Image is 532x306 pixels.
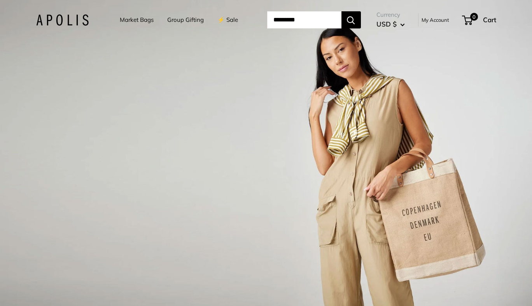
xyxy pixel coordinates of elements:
span: USD $ [376,20,397,28]
a: ⚡️ Sale [217,14,238,25]
a: Group Gifting [167,14,204,25]
img: Apolis [36,14,89,26]
span: Cart [483,16,496,24]
span: Currency [376,9,405,20]
a: Market Bags [120,14,154,25]
span: 0 [470,13,478,21]
button: Search [341,11,361,28]
a: My Account [422,15,449,25]
button: USD $ [376,18,405,30]
input: Search... [267,11,341,28]
a: 0 Cart [463,14,496,26]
